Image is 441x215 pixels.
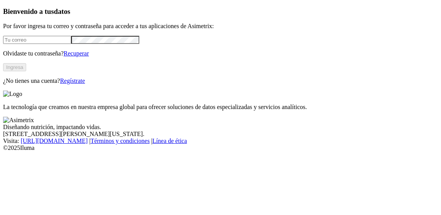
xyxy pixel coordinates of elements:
[3,36,71,44] input: Tu correo
[3,144,438,151] div: © 2025 Iluma
[3,63,26,71] button: Ingresa
[3,77,438,84] p: ¿No tienes una cuenta?
[3,117,34,124] img: Asimetrix
[54,7,70,15] span: datos
[60,77,85,84] a: Regístrate
[3,104,438,111] p: La tecnología que creamos en nuestra empresa global para ofrecer soluciones de datos especializad...
[3,91,22,97] img: Logo
[63,50,89,57] a: Recuperar
[3,7,438,16] h3: Bienvenido a tus
[3,23,438,30] p: Por favor ingresa tu correo y contraseña para acceder a tus aplicaciones de Asimetrix:
[3,131,438,138] div: [STREET_ADDRESS][PERSON_NAME][US_STATE].
[3,138,438,144] div: Visita : | |
[3,50,438,57] p: Olvidaste tu contraseña?
[3,124,438,131] div: Diseñando nutrición, impactando vidas.
[21,138,88,144] a: [URL][DOMAIN_NAME]
[90,138,150,144] a: Términos y condiciones
[152,138,187,144] a: Línea de ética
